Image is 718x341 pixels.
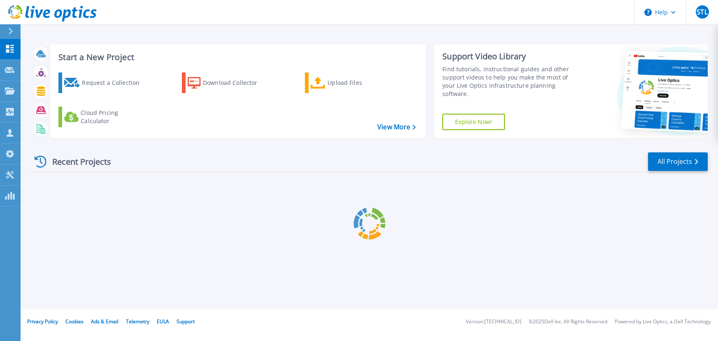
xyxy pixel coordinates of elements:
h3: Start a New Project [58,53,415,62]
a: Cloud Pricing Calculator [58,107,150,127]
a: Explore Now! [442,114,505,130]
a: Upload Files [305,72,397,93]
a: EULA [157,318,169,325]
div: Download Collector [203,75,269,91]
a: Download Collector [182,72,274,93]
a: Request a Collection [58,72,150,93]
a: Telemetry [126,318,149,325]
div: Support Video Library [442,51,581,62]
span: STL [697,9,707,15]
a: View More [377,123,416,131]
div: Upload Files [328,75,393,91]
li: © 2025 Dell Inc. All Rights Reserved [529,319,607,325]
a: Support [177,318,195,325]
div: Find tutorials, instructional guides and other support videos to help you make the most of your L... [442,65,581,98]
a: Ads & Email [91,318,119,325]
div: Cloud Pricing Calculator [81,109,146,125]
a: Cookies [65,318,84,325]
a: All Projects [648,152,708,171]
li: Powered by Live Optics, a Dell Technology [615,319,711,325]
a: Privacy Policy [27,318,58,325]
li: Version: [TECHNICAL_ID] [466,319,521,325]
div: Request a Collection [82,75,148,91]
div: Recent Projects [32,152,122,172]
